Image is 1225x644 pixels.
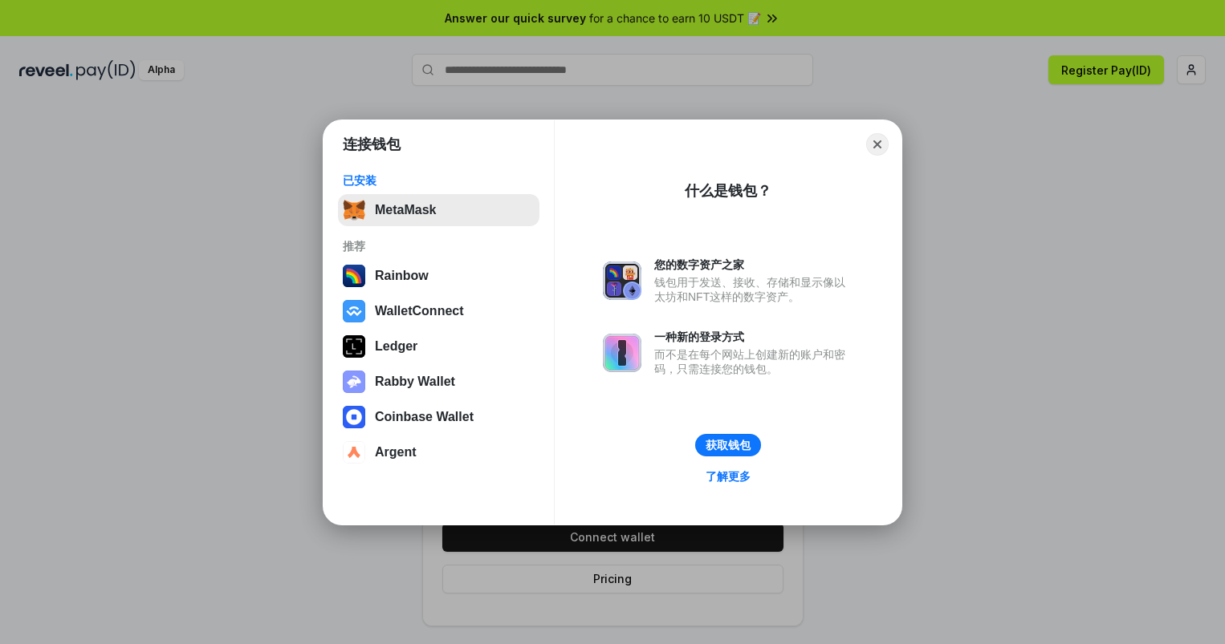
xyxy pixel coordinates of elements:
div: Argent [375,445,417,460]
div: WalletConnect [375,304,464,318]
div: 您的数字资产之家 [654,257,853,272]
button: Coinbase Wallet [338,401,539,433]
button: Rainbow [338,260,539,292]
img: svg+xml,%3Csvg%20xmlns%3D%22http%3A%2F%2Fwww.w3.org%2F2000%2Fsvg%22%20fill%3D%22none%22%20viewBox... [603,334,641,372]
button: Ledger [338,330,539,363]
div: 一种新的登录方式 [654,330,853,344]
img: svg+xml,%3Csvg%20fill%3D%22none%22%20height%3D%2233%22%20viewBox%3D%220%200%2035%2033%22%20width%... [343,199,365,221]
img: svg+xml,%3Csvg%20xmlns%3D%22http%3A%2F%2Fwww.w3.org%2F2000%2Fsvg%22%20fill%3D%22none%22%20viewBox... [603,261,641,300]
button: 获取钱包 [695,434,761,456]
img: svg+xml,%3Csvg%20width%3D%22120%22%20height%3D%22120%22%20viewBox%3D%220%200%20120%20120%22%20fil... [343,265,365,287]
div: 什么是钱包？ [685,181,771,200]
img: svg+xml,%3Csvg%20width%3D%2228%22%20height%3D%2228%22%20viewBox%3D%220%200%2028%2028%22%20fill%3D... [343,441,365,464]
img: svg+xml,%3Csvg%20width%3D%2228%22%20height%3D%2228%22%20viewBox%3D%220%200%2028%2028%22%20fill%3D... [343,300,365,322]
div: Coinbase Wallet [375,410,474,424]
button: Argent [338,436,539,468]
div: 推荐 [343,239,535,253]
div: MetaMask [375,203,436,217]
div: 了解更多 [706,469,751,484]
img: svg+xml,%3Csvg%20xmlns%3D%22http%3A%2F%2Fwww.w3.org%2F2000%2Fsvg%22%20width%3D%2228%22%20height%3... [343,335,365,358]
img: svg+xml,%3Csvg%20width%3D%2228%22%20height%3D%2228%22%20viewBox%3D%220%200%2028%2028%22%20fill%3D... [343,406,365,428]
div: Rainbow [375,269,429,283]
button: MetaMask [338,194,539,226]
button: Rabby Wallet [338,366,539,398]
a: 了解更多 [696,466,760,487]
div: 已安装 [343,173,535,188]
button: WalletConnect [338,295,539,327]
h1: 连接钱包 [343,135,401,154]
img: svg+xml,%3Csvg%20xmlns%3D%22http%3A%2F%2Fwww.w3.org%2F2000%2Fsvg%22%20fill%3D%22none%22%20viewBox... [343,371,365,393]
div: Rabby Wallet [375,375,455,389]
div: 钱包用于发送、接收、存储和显示像以太坊和NFT这样的数字资产。 [654,275,853,304]
div: 而不是在每个网站上创建新的账户和密码，只需连接您的钱包。 [654,347,853,376]
div: Ledger [375,339,417,354]
div: 获取钱包 [706,438,751,452]
button: Close [866,133,889,156]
